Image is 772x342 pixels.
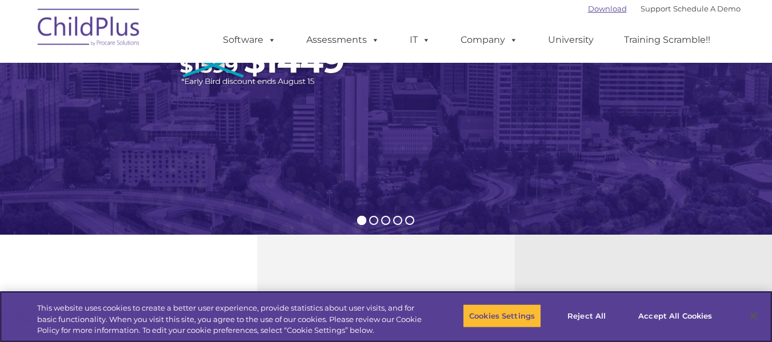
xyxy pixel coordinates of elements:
[449,29,529,51] a: Company
[641,4,671,13] a: Support
[613,29,722,51] a: Training Scramble!!
[741,303,766,328] button: Close
[37,303,425,336] div: This website uses cookies to create a better user experience, provide statistics about user visit...
[537,29,605,51] a: University
[159,75,194,84] span: Last name
[551,304,622,328] button: Reject All
[463,304,541,328] button: Cookies Settings
[673,4,741,13] a: Schedule A Demo
[211,29,287,51] a: Software
[159,122,207,131] span: Phone number
[588,4,741,13] font: |
[632,304,718,328] button: Accept All Cookies
[588,4,627,13] a: Download
[295,29,391,51] a: Assessments
[32,1,146,58] img: ChildPlus by Procare Solutions
[398,29,442,51] a: IT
